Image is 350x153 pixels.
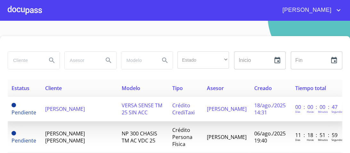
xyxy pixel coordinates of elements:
[207,105,247,112] span: [PERSON_NAME]
[295,138,300,142] p: Dias
[44,53,60,68] button: Search
[12,85,29,92] span: Estatus
[12,131,16,135] span: Pendiente
[45,130,85,144] span: [PERSON_NAME] [PERSON_NAME]
[177,51,229,69] div: ​
[295,110,300,113] p: Dias
[45,85,62,92] span: Cliente
[172,85,183,92] span: Tipo
[207,134,247,141] span: [PERSON_NAME]
[172,102,195,116] span: Crédito CrediTaxi
[122,102,162,116] span: VERSA SENSE TM 25 SIN ACC
[254,130,286,144] span: 06/ago./2025 19:40
[254,102,286,116] span: 18/ago./2025 14:31
[331,110,343,113] p: Segundos
[278,5,335,15] span: [PERSON_NAME]
[45,105,85,112] span: [PERSON_NAME]
[318,110,328,113] p: Minutos
[207,85,224,92] span: Asesor
[65,52,98,69] input: search
[295,103,338,111] p: 00 : 00 : 00 : 47
[121,52,155,69] input: search
[295,85,326,92] span: Tiempo total
[307,110,314,113] p: Horas
[157,53,173,68] button: Search
[254,85,272,92] span: Creado
[122,130,157,144] span: NP 300 CHASIS TM AC VDC 25
[122,85,140,92] span: Modelo
[295,132,338,139] p: 11 : 18 : 51 : 59
[331,138,343,142] p: Segundos
[12,137,36,144] span: Pendiente
[12,109,36,116] span: Pendiente
[8,52,42,69] input: search
[172,126,192,148] span: Crédito Persona Física
[278,5,342,15] button: account of current user
[101,53,116,68] button: Search
[307,138,314,142] p: Horas
[318,138,328,142] p: Minutos
[12,103,16,107] span: Pendiente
